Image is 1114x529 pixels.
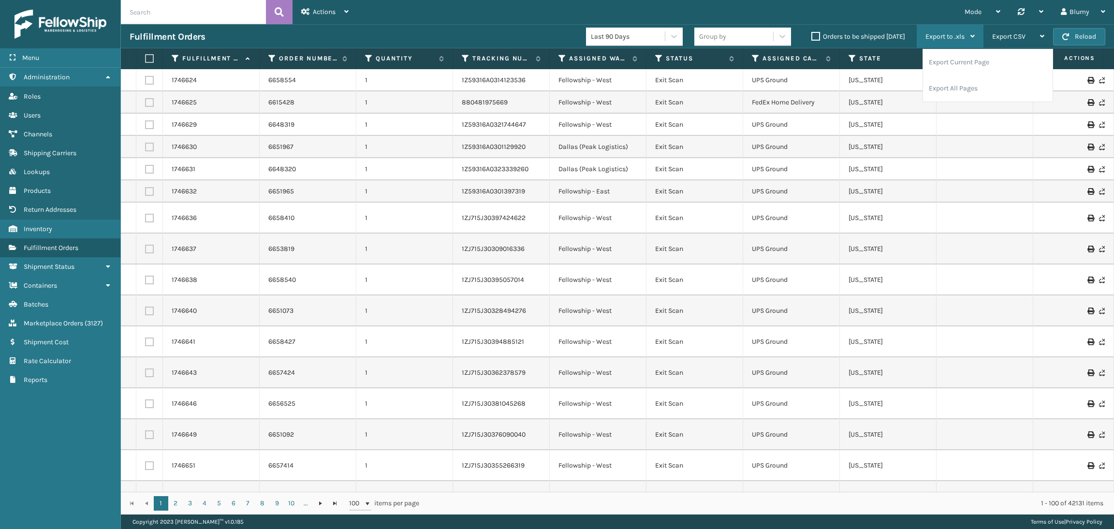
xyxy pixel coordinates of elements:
[376,54,434,63] label: Quantity
[24,263,74,271] span: Shipment Status
[923,49,1053,75] li: Export Current Page
[24,149,76,157] span: Shipping Carriers
[356,69,453,91] td: 1
[569,54,628,63] label: Assigned Warehouse
[646,180,743,203] td: Exit Scan
[550,295,646,326] td: Fellowship - West
[840,158,937,180] td: [US_STATE]
[743,180,840,203] td: UPS Ground
[743,419,840,450] td: UPS Ground
[356,91,453,114] td: 1
[472,54,531,63] label: Tracking Number
[172,244,196,254] a: 1746637
[1087,121,1093,128] i: Print Label
[550,136,646,158] td: Dallas (Peak Logistics)
[268,187,294,196] a: 6651965
[1087,338,1093,345] i: Print Label
[24,187,51,195] span: Products
[183,496,197,511] a: 3
[1087,215,1093,221] i: Print Label
[1087,99,1093,106] i: Print Label
[1099,99,1105,106] i: Never Shipped
[840,450,937,481] td: [US_STATE]
[268,399,295,409] a: 6656525
[130,31,205,43] h3: Fulfillment Orders
[743,114,840,136] td: UPS Ground
[182,54,241,63] label: Fulfillment Order Id
[197,496,212,511] a: 4
[24,111,41,119] span: Users
[172,142,197,152] a: 1746630
[24,300,48,309] span: Batches
[226,496,241,511] a: 6
[840,69,937,91] td: [US_STATE]
[923,75,1053,102] li: Export All Pages
[172,399,197,409] a: 1746646
[24,206,76,214] span: Return Addresses
[433,499,1103,508] div: 1 - 100 of 42131 items
[268,244,294,254] a: 6653819
[646,295,743,326] td: Exit Scan
[840,91,937,114] td: [US_STATE]
[24,73,70,81] span: Administration
[356,326,453,357] td: 1
[743,69,840,91] td: UPS Ground
[743,295,840,326] td: UPS Ground
[24,319,83,327] span: Marketplace Orders
[268,368,295,378] a: 6657424
[268,98,294,107] a: 6615428
[462,187,525,195] a: 1Z59316A0301397319
[356,264,453,295] td: 1
[550,234,646,264] td: Fellowship - West
[743,357,840,388] td: UPS Ground
[349,499,364,508] span: 100
[241,496,255,511] a: 7
[840,136,937,158] td: [US_STATE]
[1053,28,1105,45] button: Reload
[172,213,197,223] a: 1746636
[1099,338,1105,345] i: Never Shipped
[646,91,743,114] td: Exit Scan
[284,496,299,511] a: 10
[24,92,41,101] span: Roles
[356,419,453,450] td: 1
[699,31,726,42] div: Group by
[462,98,508,106] a: 880481975669
[172,98,197,107] a: 1746625
[646,136,743,158] td: Exit Scan
[840,388,937,419] td: [US_STATE]
[550,69,646,91] td: Fellowship - West
[356,357,453,388] td: 1
[462,165,528,173] a: 1Z59316A0323339260
[172,306,197,316] a: 1746640
[550,264,646,295] td: Fellowship - West
[1099,277,1105,283] i: Never Shipped
[1099,369,1105,376] i: Never Shipped
[743,481,840,512] td: UPS Ground
[743,234,840,264] td: UPS Ground
[462,245,525,253] a: 1ZJ715J30309016336
[1087,77,1093,84] i: Print Label
[1087,166,1093,173] i: Print Label
[840,114,937,136] td: [US_STATE]
[172,164,195,174] a: 1746631
[1099,215,1105,221] i: Never Shipped
[743,264,840,295] td: UPS Ground
[840,357,937,388] td: [US_STATE]
[591,31,666,42] div: Last 90 Days
[462,307,526,315] a: 1ZJ715J30328494276
[1066,518,1102,525] a: Privacy Policy
[646,481,743,512] td: Exit Scan
[328,496,342,511] a: Go to the last page
[1087,462,1093,469] i: Print Label
[279,54,337,63] label: Order Number
[356,203,453,234] td: 1
[299,496,313,511] a: ...
[268,120,294,130] a: 6648319
[550,326,646,357] td: Fellowship - West
[550,388,646,419] td: Fellowship - West
[646,326,743,357] td: Exit Scan
[168,496,183,511] a: 2
[1087,431,1093,438] i: Print Label
[356,481,453,512] td: 1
